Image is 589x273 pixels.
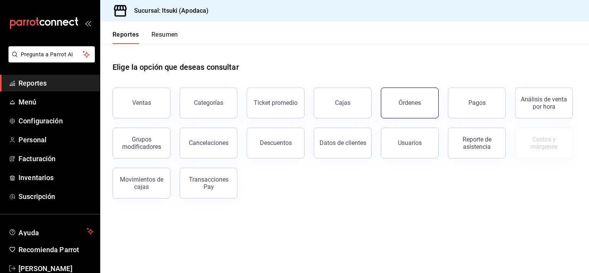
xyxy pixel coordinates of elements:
[398,139,422,147] div: Usuarios
[254,99,298,106] div: Ticket promedio
[8,46,95,62] button: Pregunta a Parrot AI
[19,246,79,254] font: Recomienda Parrot
[128,6,209,15] h3: Sucursal: Itsuki (Apodaca)
[399,99,421,106] div: Órdenes
[113,128,170,158] button: Grupos modificadores
[19,98,37,106] font: Menú
[180,128,237,158] button: Cancelaciones
[19,117,63,125] font: Configuración
[180,88,237,118] button: Categorías
[448,128,506,158] button: Reporte de asistencia
[113,31,178,44] div: Pestañas de navegación
[151,31,178,44] button: Resumen
[520,136,568,150] div: Costos y márgenes
[520,96,568,110] div: Análisis de venta por hora
[19,227,84,236] span: Ayuda
[381,88,439,118] button: Órdenes
[19,79,47,87] font: Reportes
[247,88,305,118] button: Ticket promedio
[180,168,237,199] button: Transacciones Pay
[314,88,372,118] a: Cajas
[381,128,439,158] button: Usuarios
[247,128,305,158] button: Descuentos
[448,88,506,118] button: Pagos
[132,99,151,106] div: Ventas
[515,128,573,158] button: Contrata inventarios para ver este reporte
[118,136,165,150] div: Grupos modificadores
[260,139,292,147] div: Descuentos
[19,155,56,163] font: Facturación
[194,99,223,106] div: Categorías
[5,56,95,64] a: Pregunta a Parrot AI
[85,20,91,26] button: open_drawer_menu
[314,128,372,158] button: Datos de clientes
[113,31,139,39] font: Reportes
[468,99,486,106] div: Pagos
[515,88,573,118] button: Análisis de venta por hora
[19,136,47,144] font: Personal
[453,136,501,150] div: Reporte de asistencia
[320,139,366,147] div: Datos de clientes
[335,98,351,108] div: Cajas
[189,139,229,147] div: Cancelaciones
[21,51,83,59] span: Pregunta a Parrot AI
[118,176,165,190] div: Movimientos de cajas
[19,265,72,273] font: [PERSON_NAME]
[19,192,55,201] font: Suscripción
[185,176,232,190] div: Transacciones Pay
[19,174,54,182] font: Inventarios
[113,168,170,199] button: Movimientos de cajas
[113,61,239,73] h1: Elige la opción que deseas consultar
[113,88,170,118] button: Ventas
